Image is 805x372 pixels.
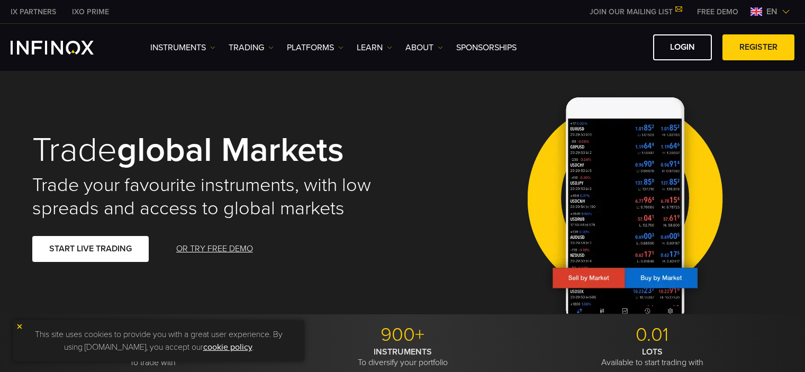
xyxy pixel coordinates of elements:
[282,347,523,368] p: To diversify your portfolio
[150,41,215,54] a: Instruments
[11,41,119,55] a: INFINOX Logo
[582,7,689,16] a: JOIN OUR MAILING LIST
[32,174,388,220] h2: Trade your favourite instruments, with low spreads and access to global markets
[689,6,746,17] a: INFINOX MENU
[117,129,344,171] strong: global markets
[531,323,773,347] p: 0.01
[722,34,794,60] a: REGISTER
[19,325,299,356] p: This site uses cookies to provide you with a great user experience. By using [DOMAIN_NAME], you a...
[405,41,443,54] a: ABOUT
[762,5,782,18] span: en
[374,347,432,357] strong: INSTRUMENTS
[3,6,64,17] a: INFINOX
[456,41,517,54] a: SPONSORSHIPS
[229,41,274,54] a: TRADING
[64,6,117,17] a: INFINOX
[357,41,392,54] a: Learn
[287,41,343,54] a: PLATFORMS
[203,342,252,352] a: cookie policy
[282,323,523,347] p: 900+
[642,347,663,357] strong: LOTS
[32,236,149,262] a: START LIVE TRADING
[175,236,254,262] a: OR TRY FREE DEMO
[16,323,23,330] img: yellow close icon
[653,34,712,60] a: LOGIN
[32,132,388,168] h1: Trade
[531,347,773,368] p: Available to start trading with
